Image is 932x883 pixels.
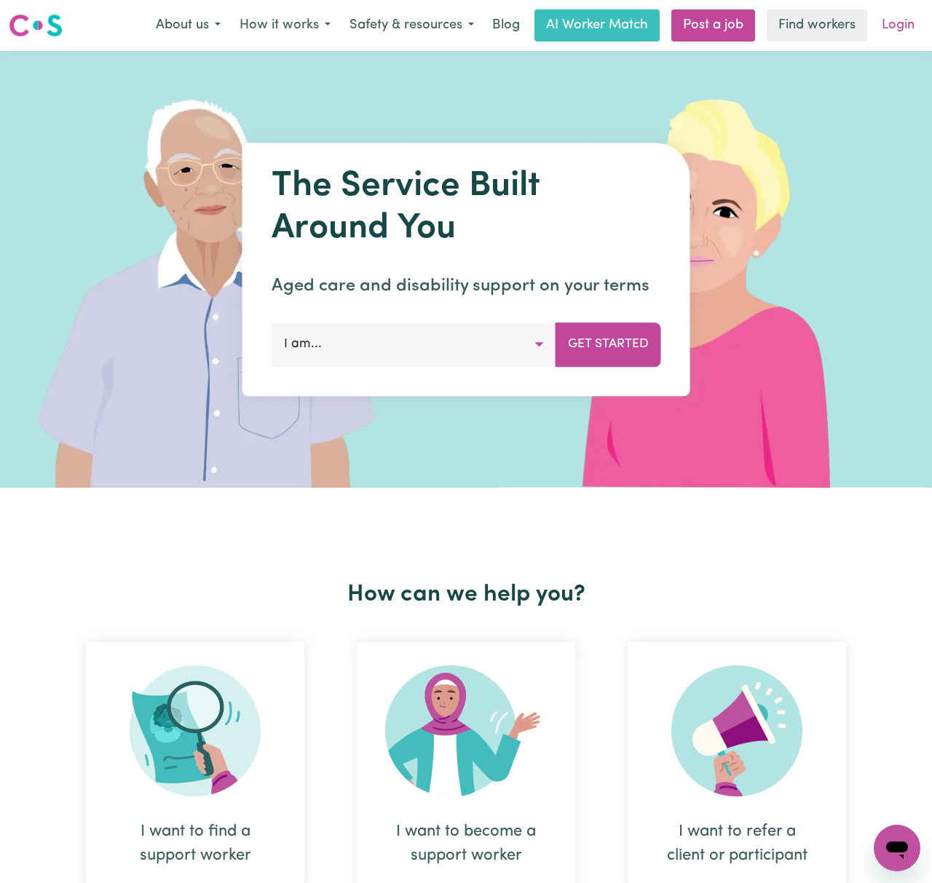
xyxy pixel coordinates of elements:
iframe: Button to launch messaging window [874,825,920,871]
a: AI Worker Match [534,9,660,41]
a: Login [873,9,923,41]
a: Blog [483,9,529,41]
div: I want to refer a client or participant [663,820,811,868]
div: I want to become a support worker [392,820,540,868]
button: Get Started [556,322,661,366]
img: Refer [671,665,802,796]
a: Post a job [671,9,755,41]
a: Find workers [767,9,867,41]
button: I am... [272,322,556,366]
div: I want to find a support worker [121,820,269,868]
h1: The Service Built Around You [272,166,661,250]
img: Become Worker [385,665,547,796]
button: Safety & resources [340,10,483,41]
img: Careseekers logo [9,12,63,39]
a: Careseekers logo [9,9,63,42]
button: About us [146,10,230,41]
img: Search [130,665,261,796]
p: Aged care and disability support on your terms [272,273,661,299]
h2: How can we help you? [60,581,872,609]
button: How it works [230,10,340,41]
